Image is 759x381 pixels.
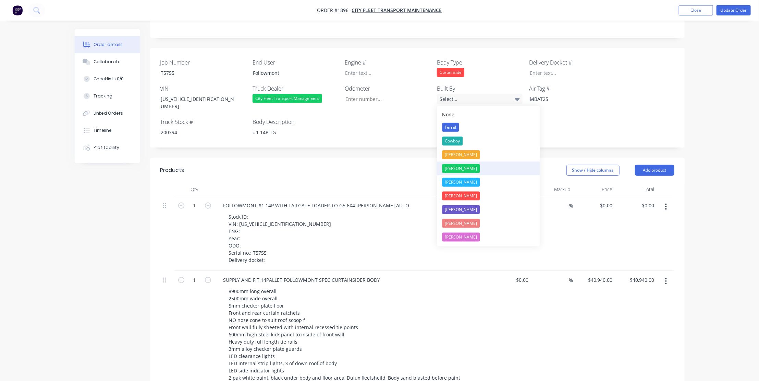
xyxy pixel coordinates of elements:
[94,127,112,134] div: Timeline
[253,84,338,93] label: Truck Dealer
[442,123,459,132] div: Ferral
[94,42,123,48] div: Order details
[442,137,463,146] div: Cowboy
[566,165,620,176] button: Show / Hide columns
[529,84,615,93] label: Air Tag #
[75,122,140,139] button: Timeline
[160,84,246,93] label: VIN
[340,94,430,104] input: Enter number...
[437,94,523,104] div: Select...
[442,192,480,200] div: [PERSON_NAME]
[218,200,415,210] div: FOLLOWMONT #1 14P WITH TAILGATE LOADER TO G5 6X4 [PERSON_NAME] AUTO
[442,150,480,159] div: [PERSON_NAME]
[75,139,140,156] button: Profitability
[218,275,386,285] div: SUPPLY AND FIT 14PALLET FOLLOWMONT SPEC CURTAINSIDER BODY
[253,94,322,103] div: City Fleet Transport Management
[94,76,124,82] div: Checklists 0/0
[75,53,140,70] button: Collaborate
[437,58,523,67] label: Body Type
[12,5,23,15] img: Factory
[442,111,454,118] div: None
[160,58,246,67] label: Job Number
[437,108,540,120] button: None
[253,58,338,67] label: End User
[437,68,464,77] div: Curtainside
[247,127,333,137] div: #1 14P TG
[717,5,751,15] button: Update Order
[437,148,540,162] button: [PERSON_NAME]
[531,183,573,196] div: Markup
[94,110,123,116] div: Linked Orders
[437,175,540,189] button: [PERSON_NAME]
[437,162,540,175] button: [PERSON_NAME]
[569,276,573,284] span: %
[155,68,241,78] div: T5755
[437,217,540,230] button: [PERSON_NAME]
[223,212,337,265] div: Stock ID: VIN: [US_VEHICLE_IDENTIFICATION_NUMBER] ENG: Year: ODO: Serial no.: T5755 Delivery docket:
[317,7,352,14] span: Order #1896 -
[442,205,480,214] div: [PERSON_NAME]
[442,233,480,242] div: [PERSON_NAME]
[94,145,119,151] div: Profitability
[253,118,338,126] label: Body Description
[75,70,140,88] button: Checklists 0/0
[573,183,615,196] div: Price
[247,68,333,78] div: Followmont
[155,127,241,137] div: 200394
[345,84,430,93] label: Odometer
[524,94,610,104] div: MBAT25
[442,219,480,228] div: [PERSON_NAME]
[94,93,112,99] div: Tracking
[160,118,246,126] label: Truck Stock #
[437,203,540,217] button: [PERSON_NAME]
[352,7,442,14] a: City Fleet Transport Maintenance
[529,58,615,67] label: Delivery Docket #
[615,183,657,196] div: Total
[635,165,674,176] button: Add product
[437,84,523,93] label: Built By
[442,178,480,187] div: [PERSON_NAME]
[569,202,573,210] span: %
[437,134,540,148] button: Cowboy
[345,58,430,67] label: Engine #
[437,120,540,134] button: Ferral
[679,5,713,15] button: Close
[94,59,121,65] div: Collaborate
[442,164,480,173] div: [PERSON_NAME]
[437,189,540,203] button: [PERSON_NAME]
[75,36,140,53] button: Order details
[155,94,241,111] div: [US_VEHICLE_IDENTIFICATION_NUMBER]
[174,183,215,196] div: Qty
[75,88,140,105] button: Tracking
[160,166,184,174] div: Products
[437,230,540,244] button: [PERSON_NAME]
[75,105,140,122] button: Linked Orders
